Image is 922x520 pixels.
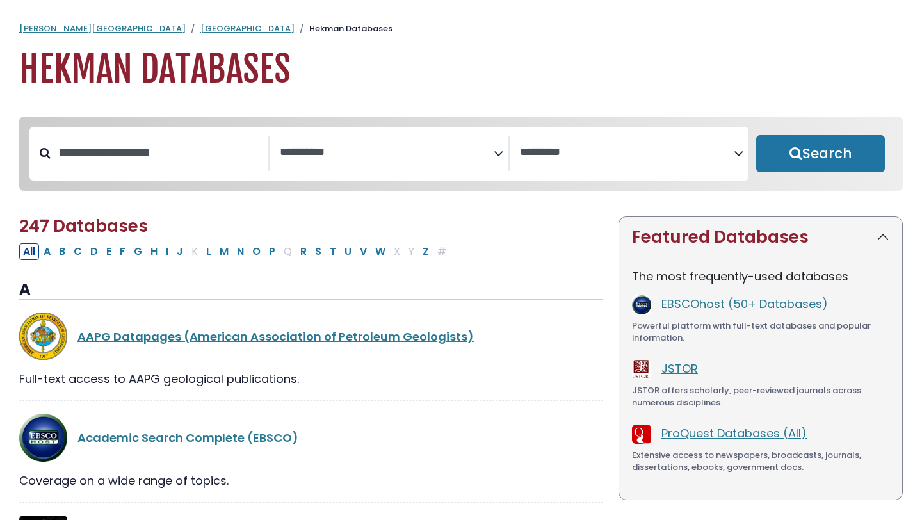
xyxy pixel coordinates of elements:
h1: Hekman Databases [19,48,903,91]
nav: breadcrumb [19,22,903,35]
span: 247 Databases [19,215,148,238]
button: Filter Results C [70,243,86,260]
a: JSTOR [661,361,698,377]
button: Filter Results N [233,243,248,260]
textarea: Search [520,146,734,159]
a: ProQuest Databases (All) [661,425,807,441]
button: Filter Results A [40,243,54,260]
button: Filter Results F [116,243,129,260]
li: Hekman Databases [295,22,392,35]
button: Filter Results H [147,243,161,260]
button: Filter Results J [173,243,187,260]
button: Filter Results G [130,243,146,260]
button: Filter Results W [371,243,389,260]
nav: Search filters [19,117,903,191]
button: Filter Results M [216,243,232,260]
p: The most frequently-used databases [632,268,889,285]
div: Alpha-list to filter by first letter of database name [19,243,451,259]
a: Academic Search Complete (EBSCO) [77,430,298,446]
button: Filter Results U [341,243,355,260]
button: Filter Results Z [419,243,433,260]
input: Search database by title or keyword [51,142,268,163]
button: Submit for Search Results [756,135,885,172]
button: Filter Results S [311,243,325,260]
div: Extensive access to newspapers, broadcasts, journals, dissertations, ebooks, government docs. [632,449,889,474]
button: Filter Results E [102,243,115,260]
div: Coverage on a wide range of topics. [19,472,603,489]
button: Filter Results O [248,243,264,260]
button: Filter Results P [265,243,279,260]
button: Filter Results I [162,243,172,260]
textarea: Search [280,146,494,159]
button: Filter Results R [296,243,311,260]
button: Filter Results T [326,243,340,260]
div: JSTOR offers scholarly, peer-reviewed journals across numerous disciplines. [632,384,889,409]
a: AAPG Datapages (American Association of Petroleum Geologists) [77,329,474,345]
a: [GEOGRAPHIC_DATA] [200,22,295,35]
button: Filter Results L [202,243,215,260]
div: Powerful platform with full-text databases and popular information. [632,320,889,345]
button: Filter Results V [356,243,371,260]
button: Filter Results B [55,243,69,260]
button: Filter Results D [86,243,102,260]
h3: A [19,280,603,300]
a: EBSCOhost (50+ Databases) [661,296,828,312]
button: Featured Databases [619,217,902,257]
div: Full-text access to AAPG geological publications. [19,370,603,387]
a: [PERSON_NAME][GEOGRAPHIC_DATA] [19,22,186,35]
button: All [19,243,39,260]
